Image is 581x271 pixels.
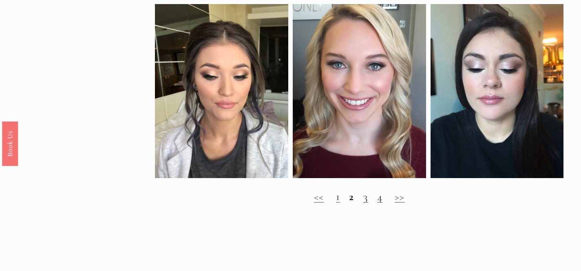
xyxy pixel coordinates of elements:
[377,190,382,203] a: 4
[395,190,405,203] a: >>
[363,190,368,203] a: 3
[349,190,354,203] strong: 2
[314,190,324,203] a: <<
[336,190,340,203] a: 1
[2,121,18,165] a: Book Us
